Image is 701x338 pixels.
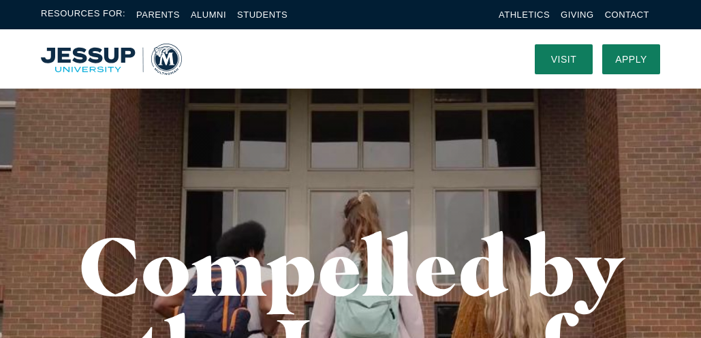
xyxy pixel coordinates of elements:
[602,44,660,74] a: Apply
[41,44,182,75] a: Home
[561,10,594,20] a: Giving
[41,44,182,75] img: Multnomah University Logo
[191,10,226,20] a: Alumni
[237,10,287,20] a: Students
[535,44,593,74] a: Visit
[41,7,125,22] span: Resources For:
[136,10,180,20] a: Parents
[605,10,649,20] a: Contact
[499,10,550,20] a: Athletics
